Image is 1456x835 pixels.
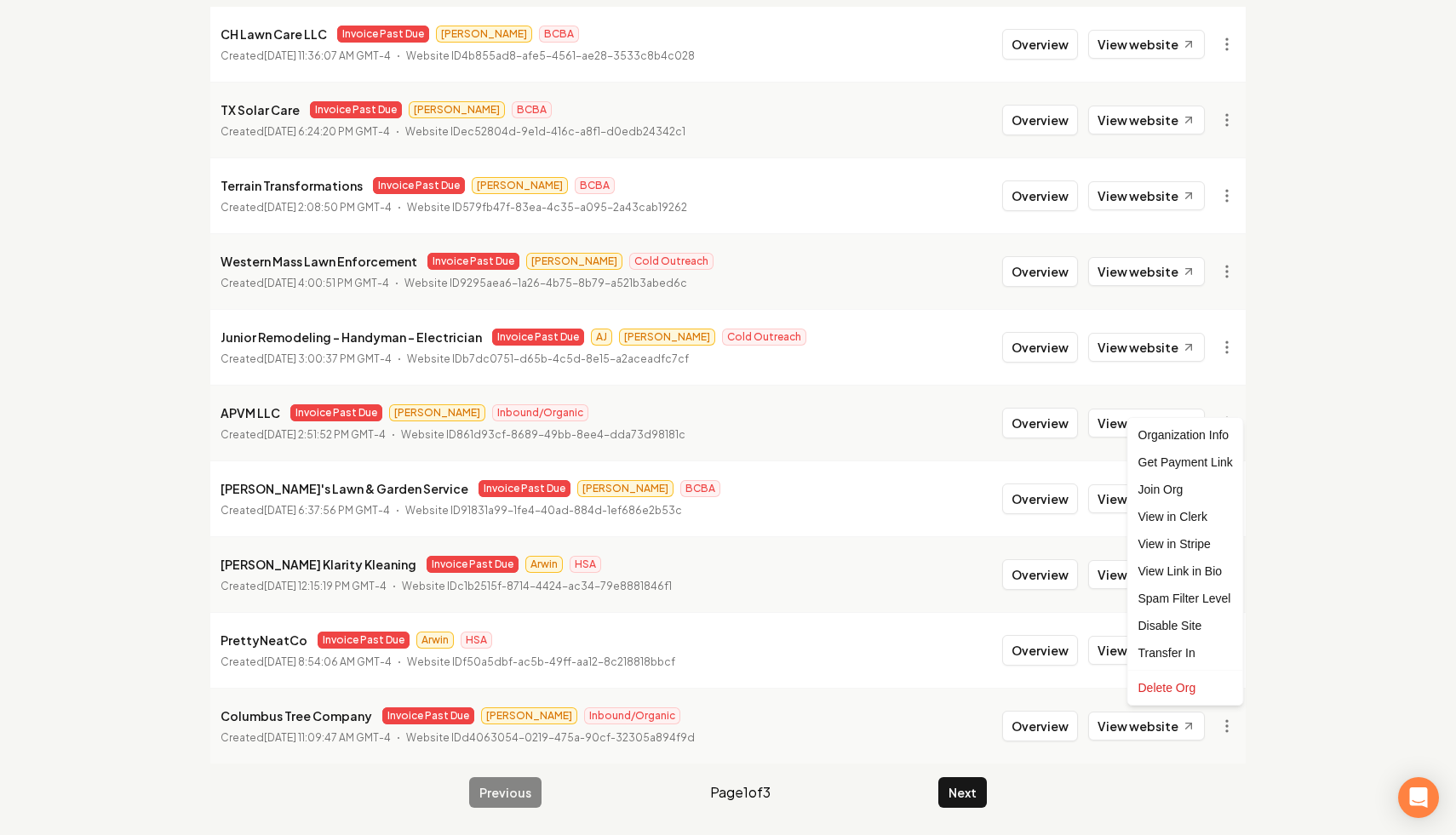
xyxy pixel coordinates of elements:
div: Delete Org [1132,674,1240,701]
div: Organization Info [1132,421,1240,449]
a: View Link in Bio [1132,558,1240,585]
a: View in Clerk [1132,503,1240,530]
div: Join Org [1132,476,1240,503]
div: Disable Site [1132,612,1240,639]
div: Get Payment Link [1132,449,1240,476]
div: Spam Filter Level [1132,585,1240,612]
a: View in Stripe [1132,530,1240,558]
div: Transfer In [1132,639,1240,666]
